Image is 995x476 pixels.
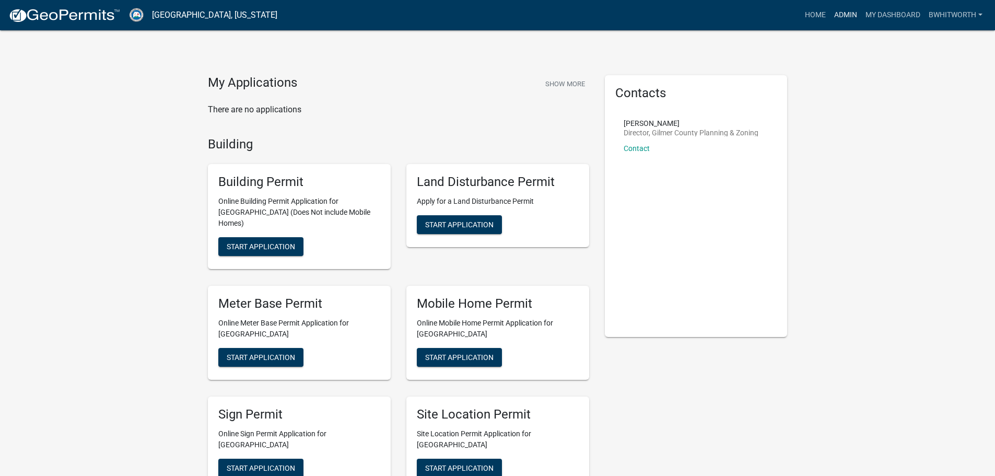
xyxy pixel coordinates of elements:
h4: Building [208,137,589,152]
button: Start Application [218,237,303,256]
h5: Contacts [615,86,777,101]
a: BWhitworth [924,5,987,25]
p: Online Mobile Home Permit Application for [GEOGRAPHIC_DATA] [417,318,579,340]
p: There are no applications [208,103,589,116]
h5: Mobile Home Permit [417,296,579,311]
p: Director, Gilmer County Planning & Zoning [624,129,758,136]
span: Start Application [425,220,494,229]
span: Start Application [227,242,295,251]
a: Admin [830,5,861,25]
span: Start Application [425,353,494,361]
button: Start Application [218,348,303,367]
p: Online Sign Permit Application for [GEOGRAPHIC_DATA] [218,428,380,450]
a: My Dashboard [861,5,924,25]
h5: Building Permit [218,175,380,190]
p: Online Meter Base Permit Application for [GEOGRAPHIC_DATA] [218,318,380,340]
h5: Site Location Permit [417,407,579,422]
button: Show More [541,75,589,92]
p: Apply for a Land Disturbance Permit [417,196,579,207]
p: Online Building Permit Application for [GEOGRAPHIC_DATA] (Does Not include Mobile Homes) [218,196,380,229]
img: Gilmer County, Georgia [128,8,144,22]
a: Home [801,5,830,25]
span: Start Application [425,463,494,472]
a: [GEOGRAPHIC_DATA], [US_STATE] [152,6,277,24]
button: Start Application [417,348,502,367]
h4: My Applications [208,75,297,91]
a: Contact [624,144,650,153]
p: [PERSON_NAME] [624,120,758,127]
p: Site Location Permit Application for [GEOGRAPHIC_DATA] [417,428,579,450]
button: Start Application [417,215,502,234]
h5: Land Disturbance Permit [417,175,579,190]
span: Start Application [227,463,295,472]
h5: Meter Base Permit [218,296,380,311]
span: Start Application [227,353,295,361]
h5: Sign Permit [218,407,380,422]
